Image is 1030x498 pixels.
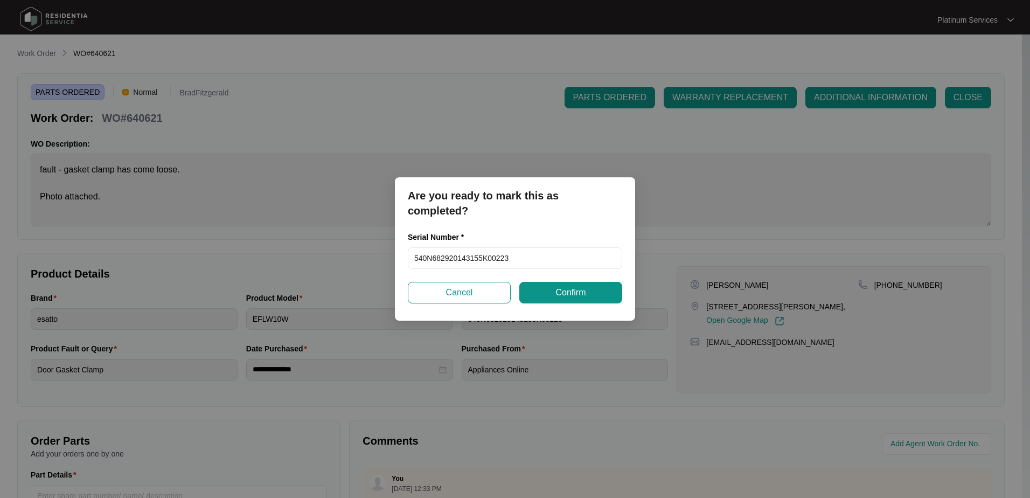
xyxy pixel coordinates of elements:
button: Confirm [519,282,622,303]
span: Cancel [446,286,473,299]
span: Confirm [555,286,586,299]
label: Serial Number * [408,232,472,243]
button: Cancel [408,282,511,303]
p: completed? [408,203,622,218]
p: Are you ready to mark this as [408,188,622,203]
